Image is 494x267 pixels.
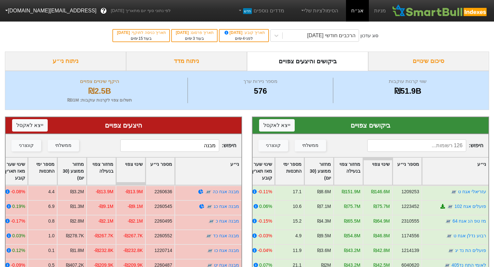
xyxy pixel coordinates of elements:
img: tase link [206,203,213,210]
div: ₪1.8M [70,247,84,254]
div: ביקושים והיצעים צפויים [247,52,368,71]
div: -₪232.8K [123,247,143,254]
div: 0.03% [12,232,25,239]
button: ייצא לאקסל [259,119,295,132]
div: 2260552 [155,232,172,239]
div: 0.06% [259,203,272,210]
div: הרכבים חודשי [DATE] [307,32,355,39]
div: 10.6 [293,203,302,210]
div: 15.2 [293,218,302,225]
a: הסימולציות שלי [297,4,341,17]
span: 3 [193,36,195,41]
button: קונצרני [258,140,288,151]
div: -₪2.1M [98,218,113,225]
span: 15 [139,36,143,41]
div: ₪75.7M [373,203,390,210]
a: פועלים אגח 102 [454,204,486,209]
a: מדדים נוספיםחדש [235,4,287,17]
span: [DATE] [223,30,244,35]
div: ₪46.8M [373,232,390,239]
a: עזריאלי אגח ט [458,189,486,194]
div: 1174556 [402,232,419,239]
div: ₪51.9B [335,85,481,97]
div: 1209253 [402,188,419,195]
div: Toggle SortBy [393,158,421,185]
div: 0.12% [12,247,25,254]
div: תאריך פרסום : [175,30,214,36]
img: tase link [205,189,212,195]
img: tase link [445,218,452,225]
a: רבוע נדלן אגח ט [453,233,486,238]
img: tase link [208,218,215,225]
div: היצעים צפויים [12,120,235,130]
div: Toggle SortBy [422,158,488,185]
div: 2260545 [155,203,172,210]
div: ₪4.3M [317,218,331,225]
div: -₪232.8K [94,247,113,254]
img: tase link [207,247,213,254]
div: 1.0 [48,232,55,239]
div: Toggle SortBy [305,158,333,185]
a: מבנה אגח כה [213,189,239,194]
button: ממשלתי [48,140,79,151]
div: 2260636 [155,188,172,195]
div: בעוד ימים [175,36,214,41]
div: ₪3.2M [70,188,84,195]
a: מבנה אגח כד [213,233,239,238]
div: ₪8.6M [317,188,331,195]
div: -0.15% [258,218,272,225]
div: Toggle SortBy [116,158,145,185]
div: ₪43.2M [344,247,360,254]
span: חדש [243,8,252,14]
div: ₪151.9M [342,188,360,195]
div: 2260495 [155,218,172,225]
div: ₪75.7M [344,203,360,210]
div: ניתוח מדד [126,52,247,71]
img: tase link [451,189,457,195]
div: -₪9.1M [98,203,113,210]
span: 4 [243,36,245,41]
div: 0.8 [48,218,55,225]
div: קונצרני [19,142,34,149]
img: tase link [447,203,453,210]
div: ממשלתי [302,142,319,149]
a: מז טפ הנ אגח 64 [453,218,486,224]
div: Toggle SortBy [334,158,363,185]
div: Toggle SortBy [363,158,392,185]
div: -₪9.1M [127,203,143,210]
img: tase link [446,233,453,239]
div: ₪2.5B [13,85,186,97]
div: 1214139 [402,247,419,254]
div: -₪13.9M [125,188,143,195]
div: Toggle SortBy [175,158,241,185]
div: ₪2.8M [70,218,84,225]
span: [DATE] [117,30,131,35]
div: 576 [189,85,331,97]
button: ייצא לאקסל [12,119,48,132]
span: לפי נתוני סוף יום מתאריך [DATE] [111,8,171,14]
img: tase link [448,247,454,254]
a: מבנה אגח כ [216,218,239,224]
input: 126 רשומות... [367,139,466,152]
div: -0.11% [258,188,272,195]
div: -0.03% [258,232,272,239]
div: Toggle SortBy [246,158,274,185]
img: tase link [206,233,212,239]
div: ₪146.6M [371,188,390,195]
a: מבנה אגח כו [214,248,239,253]
div: לפני ימים [223,36,265,41]
div: תשלום צפוי לקרנות עוקבות : ₪31M [13,97,186,103]
div: 6.9 [48,203,55,210]
button: ממשלתי [295,140,326,151]
a: פועלים הת נד יג [455,248,486,253]
div: -₪13.9M [96,188,113,195]
span: חיפוש : [120,139,236,152]
div: 0.1 [48,247,55,254]
div: Toggle SortBy [58,158,86,185]
button: קונצרני [11,140,41,151]
div: -₪267.7K [123,232,143,239]
a: מבנה אגח כג [214,204,239,209]
div: סיכום שינויים [368,52,489,71]
div: סוג עדכון [360,32,378,39]
span: ? [102,7,106,15]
